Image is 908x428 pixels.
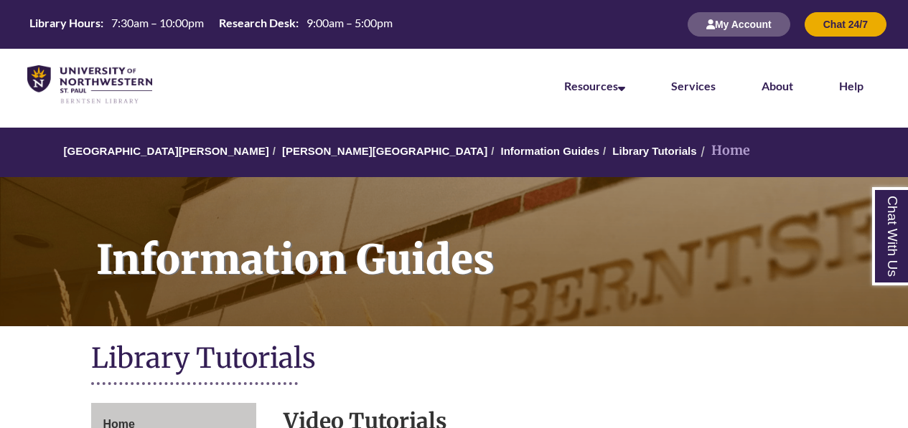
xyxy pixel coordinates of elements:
h1: Information Guides [80,177,908,308]
li: Home [697,141,750,161]
a: Hours Today [24,15,398,34]
table: Hours Today [24,15,398,33]
h1: Library Tutorials [91,341,818,379]
a: About [762,79,793,92]
a: Information Guides [500,145,599,157]
a: Resources [564,79,625,92]
span: 9:00am – 5:00pm [306,16,393,29]
th: Research Desk: [213,15,301,31]
button: Chat 24/7 [805,12,886,37]
a: [PERSON_NAME][GEOGRAPHIC_DATA] [282,145,487,157]
a: [GEOGRAPHIC_DATA][PERSON_NAME] [64,145,269,157]
a: My Account [688,18,790,30]
a: Services [671,79,716,92]
a: Help [839,79,863,92]
button: My Account [688,12,790,37]
img: UNWSP Library Logo [27,65,152,105]
a: Chat 24/7 [805,18,886,30]
a: Library Tutorials [612,145,696,157]
th: Library Hours: [24,15,106,31]
span: 7:30am – 10:00pm [111,16,204,29]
